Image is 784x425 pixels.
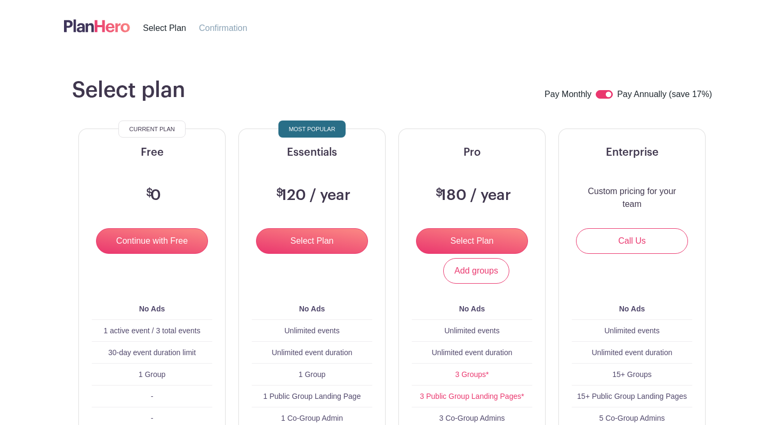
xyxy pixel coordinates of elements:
[459,304,485,313] b: No Ads
[151,392,154,400] span: -
[455,370,489,379] a: 3 Groups*
[281,414,343,422] span: 1 Co-Group Admin
[617,88,712,102] label: Pay Annually (save 17%)
[64,17,130,35] img: logo-507f7623f17ff9eddc593b1ce0a138ce2505c220e1c5a4e2b4648c50719b7d32.svg
[72,77,185,103] h1: Select plan
[577,392,687,400] span: 15+ Public Group Landing Pages
[604,326,660,335] span: Unlimited events
[439,414,505,422] span: 3 Co-Group Admins
[433,187,511,205] h3: 180 / year
[299,370,326,379] span: 1 Group
[143,23,186,33] span: Select Plan
[289,123,335,135] span: Most Popular
[619,304,645,313] b: No Ads
[103,326,200,335] span: 1 active event / 3 total events
[129,123,174,135] span: Current Plan
[432,348,513,357] span: Unlimited event duration
[96,228,208,254] input: Continue with Free
[274,187,350,205] h3: 120 / year
[139,304,165,313] b: No Ads
[443,258,509,284] a: Add groups
[444,326,500,335] span: Unlimited events
[572,146,692,159] h5: Enterprise
[108,348,196,357] span: 30-day event duration limit
[436,188,443,198] span: $
[92,146,212,159] h5: Free
[420,392,524,400] a: 3 Public Group Landing Pages*
[545,88,591,102] label: Pay Monthly
[276,188,283,198] span: $
[599,414,665,422] span: 5 Co-Group Admins
[263,392,361,400] span: 1 Public Group Landing Page
[272,348,353,357] span: Unlimited event duration
[252,146,372,159] h5: Essentials
[284,326,340,335] span: Unlimited events
[139,370,166,379] span: 1 Group
[146,188,153,198] span: $
[412,146,532,159] h5: Pro
[576,228,688,254] a: Call Us
[585,185,679,211] p: Custom pricing for your team
[256,228,368,254] input: Select Plan
[199,23,247,33] span: Confirmation
[299,304,325,313] b: No Ads
[151,414,154,422] span: -
[592,348,673,357] span: Unlimited event duration
[612,370,652,379] span: 15+ Groups
[416,228,528,254] input: Select Plan
[143,187,161,205] h3: 0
